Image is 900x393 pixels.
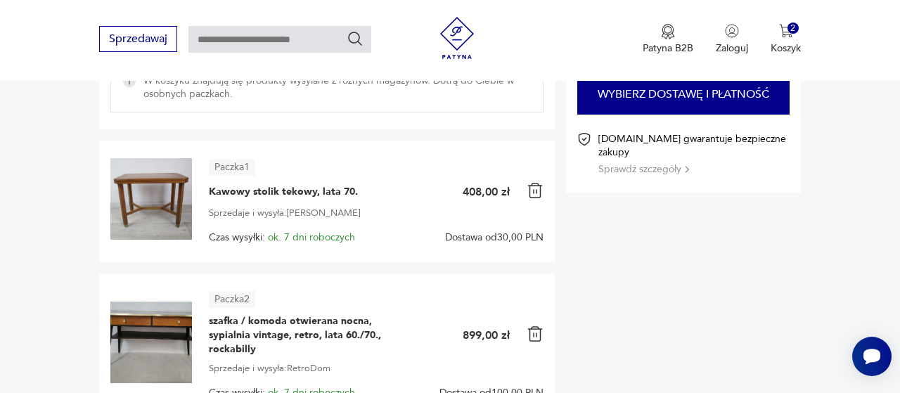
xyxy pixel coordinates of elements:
[209,160,255,176] article: Paczka 1
[110,302,192,383] img: szafka / komoda otwierana nocna, sypialnia vintage, retro, lata 60./70., rockabilly
[716,41,748,55] p: Zaloguj
[110,62,544,112] p: W koszyku znajdują się produkty wysyłane z różnych magazynów. Dotrą do Ciebie w osobnych paczkach.
[598,162,689,176] button: Sprawdź szczegóły
[527,326,544,342] img: Ikona kosza
[527,182,544,199] img: Ikona kosza
[436,17,478,59] img: Patyna - sklep z meblami i dekoracjami vintage
[209,185,358,199] span: Kawowy stolik tekowy, lata 70.
[463,184,510,200] p: 408,00 zł
[852,337,892,376] iframe: Smartsupp widget button
[209,205,360,221] span: Sprzedaje i wysyła: [PERSON_NAME]
[716,24,748,55] button: Zaloguj
[771,41,801,55] p: Koszyk
[122,74,136,88] img: Ikona informacji
[577,74,790,115] button: Wybierz dostawę i płatność
[268,231,355,244] span: ok. 7 dni roboczych
[209,314,385,356] span: szafka / komoda otwierana nocna, sypialnia vintage, retro, lata 60./70., rockabilly
[209,232,355,243] span: Czas wysyłki:
[463,328,510,343] p: 899,00 zł
[771,24,801,55] button: 2Koszyk
[787,22,799,34] div: 2
[661,24,675,39] img: Ikona medalu
[643,24,693,55] a: Ikona medaluPatyna B2B
[99,35,177,45] a: Sprzedawaj
[779,24,793,38] img: Ikona koszyka
[99,26,177,52] button: Sprzedawaj
[725,24,739,38] img: Ikonka użytkownika
[209,291,255,308] article: Paczka 2
[643,24,693,55] button: Patyna B2B
[577,132,591,146] img: Ikona certyfikatu
[598,132,790,176] div: [DOMAIN_NAME] gwarantuje bezpieczne zakupy
[110,158,192,240] img: Kawowy stolik tekowy, lata 70.
[347,30,364,47] button: Szukaj
[209,361,330,376] span: Sprzedaje i wysyła: RetroDom
[445,232,544,243] span: Dostawa od 30,00 PLN
[685,166,689,173] img: Ikona strzałki w prawo
[643,41,693,55] p: Patyna B2B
